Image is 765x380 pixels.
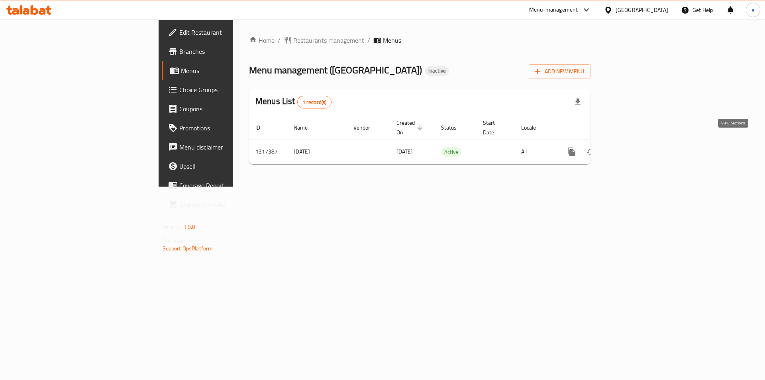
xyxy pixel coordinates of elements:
div: Export file [568,93,587,112]
a: Upsell [162,157,286,176]
a: Promotions [162,118,286,138]
a: Menu disclaimer [162,138,286,157]
span: Start Date [483,118,505,137]
div: Menu-management [529,5,578,15]
a: Support.OpsPlatform [163,243,213,254]
a: Restaurants management [284,35,364,45]
span: Grocery Checklist [179,200,280,209]
span: 1 record(s) [298,98,331,106]
td: - [477,140,515,164]
span: Menu disclaimer [179,142,280,152]
span: ID [255,123,271,132]
button: Change Status [581,142,600,161]
span: Choice Groups [179,85,280,95]
a: Coverage Report [162,176,286,195]
span: Menus [383,35,401,45]
span: Version: [163,222,182,232]
span: 1.0.0 [183,222,196,232]
span: Coverage Report [179,181,280,190]
li: / [367,35,370,45]
span: Branches [179,47,280,56]
span: Menu management ( [GEOGRAPHIC_DATA] ) [249,61,422,79]
span: Upsell [179,161,280,171]
div: Inactive [425,66,449,76]
span: Coupons [179,104,280,114]
a: Choice Groups [162,80,286,99]
nav: breadcrumb [249,35,590,45]
span: Menus [181,66,280,75]
th: Actions [556,116,645,140]
span: Vendor [353,123,381,132]
span: Promotions [179,123,280,133]
span: Locale [521,123,546,132]
td: [DATE] [287,140,347,164]
span: Active [441,148,461,157]
span: Restaurants management [293,35,364,45]
span: Status [441,123,467,132]
a: Edit Restaurant [162,23,286,42]
span: Edit Restaurant [179,28,280,37]
button: more [562,142,581,161]
a: Grocery Checklist [162,195,286,214]
span: e [751,6,754,14]
span: Created On [396,118,425,137]
a: Coupons [162,99,286,118]
span: Get support on: [163,235,199,246]
span: [DATE] [396,146,413,157]
td: All [515,140,556,164]
span: Name [294,123,318,132]
table: enhanced table [249,116,645,164]
div: [GEOGRAPHIC_DATA] [616,6,668,14]
a: Branches [162,42,286,61]
h2: Menus List [255,95,331,108]
span: Add New Menu [535,67,584,77]
a: Menus [162,61,286,80]
button: Add New Menu [529,64,590,79]
span: Inactive [425,67,449,74]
